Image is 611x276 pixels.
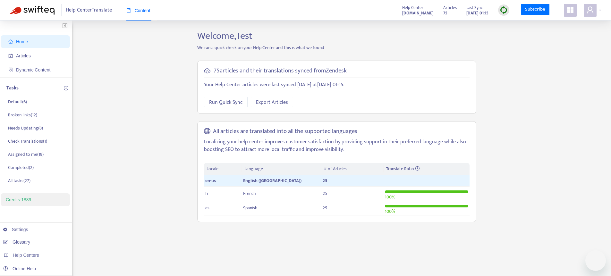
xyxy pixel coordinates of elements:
img: Swifteq [10,6,55,15]
a: Glossary [3,239,30,245]
span: 25 [323,177,327,184]
span: account-book [8,54,13,58]
span: user [586,6,594,14]
span: Articles [16,53,31,58]
th: Locale [204,163,242,175]
span: Help Center Translate [66,4,112,16]
p: All tasks ( 27 ) [8,177,30,184]
p: Your Help Center articles were last synced [DATE] at [DATE] 01:15 . [204,81,470,89]
strong: 75 [443,10,447,17]
p: Assigned to me ( 19 ) [8,151,44,158]
span: Export Articles [256,98,288,106]
a: Subscribe [521,4,549,15]
span: Welcome, Test [197,28,252,44]
span: book [126,8,131,13]
span: cloud-sync [204,68,210,74]
p: Localizing your help center improves customer satisfaction by providing support in their preferre... [204,138,470,154]
strong: [DOMAIN_NAME] [402,10,434,17]
a: [DOMAIN_NAME] [402,9,434,17]
span: Dynamic Content [16,67,50,72]
th: # of Articles [321,163,383,175]
div: Translate Ratio [386,165,467,172]
span: French [243,190,256,197]
span: container [8,68,13,72]
span: global [204,128,210,135]
span: 25 [323,204,327,212]
button: Export Articles [251,97,293,107]
h5: 75 articles and their translations synced from Zendesk [214,67,347,75]
p: Tasks [6,84,19,92]
span: en-us [205,177,216,184]
p: Completed ( 2 ) [8,164,34,171]
span: Content [126,8,150,13]
span: fr [205,190,208,197]
span: Home [16,39,28,44]
a: Settings [3,227,28,232]
span: 25 [323,190,327,197]
span: plus-circle [64,86,68,90]
span: Last Sync [466,4,483,11]
p: Default ( 6 ) [8,98,27,105]
span: 100 % [385,193,395,201]
button: Run Quick Sync [204,97,248,107]
span: Spanish [243,204,258,212]
p: We ran a quick check on your Help Center and this is what we found [192,44,481,51]
h5: All articles are translated into all the supported languages [213,128,357,135]
a: Online Help [3,266,36,271]
span: English ([GEOGRAPHIC_DATA]) [243,177,301,184]
span: Run Quick Sync [209,98,242,106]
th: Language [242,163,321,175]
span: Help Centers [13,253,39,258]
span: es [205,204,209,212]
p: Broken links ( 12 ) [8,112,37,118]
span: 100 % [385,208,395,215]
span: home [8,39,13,44]
p: Needs Updating ( 8 ) [8,125,43,131]
strong: [DATE] 01:15 [466,10,488,17]
span: Help Center [402,4,423,11]
p: Check Translations ( 1 ) [8,138,47,145]
span: Articles [443,4,457,11]
iframe: Button to launch messaging window [585,250,606,271]
img: sync.dc5367851b00ba804db3.png [500,6,508,14]
a: Credits:1889 [6,197,31,202]
span: appstore [566,6,574,14]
